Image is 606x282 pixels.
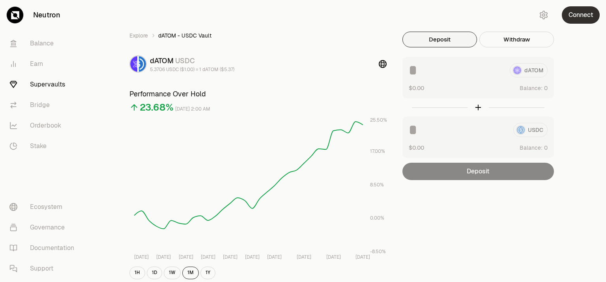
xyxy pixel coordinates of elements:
[479,32,554,47] button: Withdraw
[150,66,234,73] div: 5.3706 USDC ($1.00) = 1 dATOM ($5.37)
[182,267,199,279] button: 1M
[3,74,85,95] a: Supervaults
[3,54,85,74] a: Earn
[370,248,386,255] tspan: -8.50%
[134,254,149,260] tspan: [DATE]
[370,148,385,154] tspan: 17.00%
[175,56,195,65] span: USDC
[3,258,85,279] a: Support
[201,254,215,260] tspan: [DATE]
[409,84,424,92] button: $0.00
[129,32,387,39] nav: breadcrumb
[245,254,260,260] tspan: [DATE]
[140,101,174,114] div: 23.68%
[129,32,148,39] a: Explore
[562,6,600,24] button: Connect
[130,56,137,72] img: dATOM Logo
[3,115,85,136] a: Orderbook
[355,254,370,260] tspan: [DATE]
[3,136,85,156] a: Stake
[409,143,424,152] button: $0.00
[147,267,162,279] button: 1D
[297,254,311,260] tspan: [DATE]
[179,254,193,260] tspan: [DATE]
[370,182,384,188] tspan: 8.50%
[267,254,282,260] tspan: [DATE]
[520,144,542,152] span: Balance:
[164,267,181,279] button: 1W
[3,33,85,54] a: Balance
[129,267,145,279] button: 1H
[223,254,238,260] tspan: [DATE]
[3,95,85,115] a: Bridge
[175,105,210,114] div: [DATE] 2:00 AM
[129,88,387,100] h3: Performance Over Hold
[157,254,171,260] tspan: [DATE]
[158,32,211,39] span: dATOM - USDC Vault
[3,217,85,238] a: Governance
[520,84,542,92] span: Balance:
[370,215,384,221] tspan: 0.00%
[139,56,146,72] img: USDC Logo
[402,32,477,47] button: Deposit
[3,238,85,258] a: Documentation
[3,197,85,217] a: Ecosystem
[200,267,215,279] button: 1Y
[150,55,234,66] div: dATOM
[326,254,341,260] tspan: [DATE]
[370,117,387,123] tspan: 25.50%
